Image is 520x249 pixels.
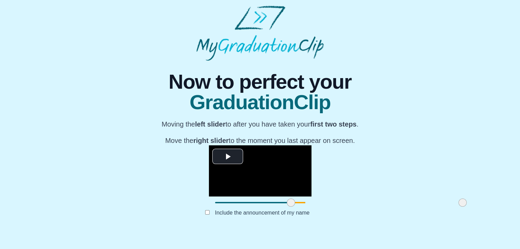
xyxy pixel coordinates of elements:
[162,72,359,92] span: Now to perfect your
[195,120,225,128] b: left slider
[162,92,359,113] span: GraduationClip
[193,137,228,144] b: right slider
[162,119,359,129] p: Moving the to after you have taken your .
[212,149,243,164] button: Play Video
[196,5,323,61] img: MyGraduationClip
[162,136,359,145] p: Move the to the moment you last appear on screen.
[210,207,315,218] label: Include the announcement of my name
[310,120,357,128] b: first two steps
[209,145,311,196] div: Video Player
